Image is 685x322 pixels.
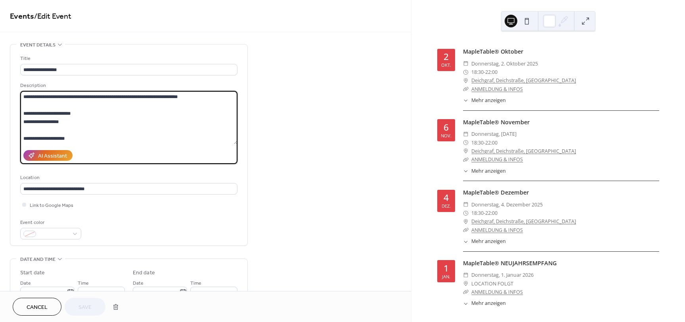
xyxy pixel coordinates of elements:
[471,280,513,288] span: LOCATION FOLGT
[471,238,506,245] span: Mehr anzeigen
[133,269,155,277] div: End date
[471,147,576,155] a: Deichgraf, Deichstraße, [GEOGRAPHIC_DATA]
[471,60,538,68] span: Donnerstag, 2. Oktober 2025
[442,274,450,279] div: Jan.
[463,76,469,85] div: ​
[463,118,530,126] a: MapleTable® November
[190,279,201,287] span: Time
[20,279,31,287] span: Date
[78,279,89,287] span: Time
[444,264,449,273] div: 1
[485,139,497,147] span: 22:00
[13,298,61,316] button: Cancel
[463,97,506,104] button: ​Mehr anzeigen
[463,68,469,76] div: ​
[463,259,557,267] a: MapleTable® NEUJAHRSEMPFANG
[20,174,236,182] div: Location
[471,156,523,163] a: ANMELDUNG & INFOS
[463,189,529,196] a: MapleTable® Dezember
[463,168,469,175] div: ​
[471,86,523,93] a: ANMELDUNG & INFOS
[463,155,469,164] div: ​
[20,81,236,90] div: Description
[20,41,55,49] span: Event details
[471,130,517,138] span: Donnerstag, [DATE]
[471,289,523,295] a: ANMELDUNG & INFOS
[23,150,73,161] button: AI Assistant
[463,300,469,307] div: ​
[38,152,67,160] div: AI Assistant
[463,217,469,226] div: ​
[463,147,469,155] div: ​
[20,255,55,264] span: Date and time
[463,280,469,288] div: ​
[471,76,576,85] a: Deichgraf, Deichstraße, [GEOGRAPHIC_DATA]
[471,139,484,147] span: 18:30
[463,238,469,245] div: ​
[34,9,71,24] span: / Edit Event
[463,130,469,138] div: ​
[10,9,34,24] a: Events
[485,209,497,217] span: 22:00
[471,271,534,279] span: Donnerstag, 1. Januar 2026
[463,271,469,279] div: ​
[442,204,451,208] div: Dez.
[463,226,469,234] div: ​
[463,201,469,209] div: ​
[463,288,469,296] div: ​
[471,209,484,217] span: 18:30
[471,217,576,226] a: Deichgraf, Deichstraße, [GEOGRAPHIC_DATA]
[484,139,485,147] span: -
[463,300,506,307] button: ​Mehr anzeigen
[463,48,523,55] a: MapleTable® Oktober
[471,201,543,209] span: Donnerstag, 4. Dezember 2025
[471,300,506,307] span: Mehr anzeigen
[463,85,469,93] div: ​
[20,269,45,277] div: Start date
[471,227,523,233] a: ANMELDUNG & INFOS
[484,209,485,217] span: -
[463,139,469,147] div: ​
[20,54,236,63] div: Title
[444,52,449,62] div: 2
[471,97,506,104] span: Mehr anzeigen
[463,238,506,245] button: ​Mehr anzeigen
[441,63,451,67] div: Okt.
[463,97,469,104] div: ​
[30,201,73,210] span: Link to Google Maps
[27,303,48,312] span: Cancel
[463,168,506,175] button: ​Mehr anzeigen
[463,60,469,68] div: ​
[484,68,485,76] span: -
[444,123,449,132] div: 6
[471,68,484,76] span: 18:30
[471,168,506,175] span: Mehr anzeigen
[444,193,449,202] div: 4
[485,68,497,76] span: 22:00
[463,209,469,217] div: ​
[441,133,452,138] div: Nov.
[133,279,144,287] span: Date
[20,218,80,227] div: Event color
